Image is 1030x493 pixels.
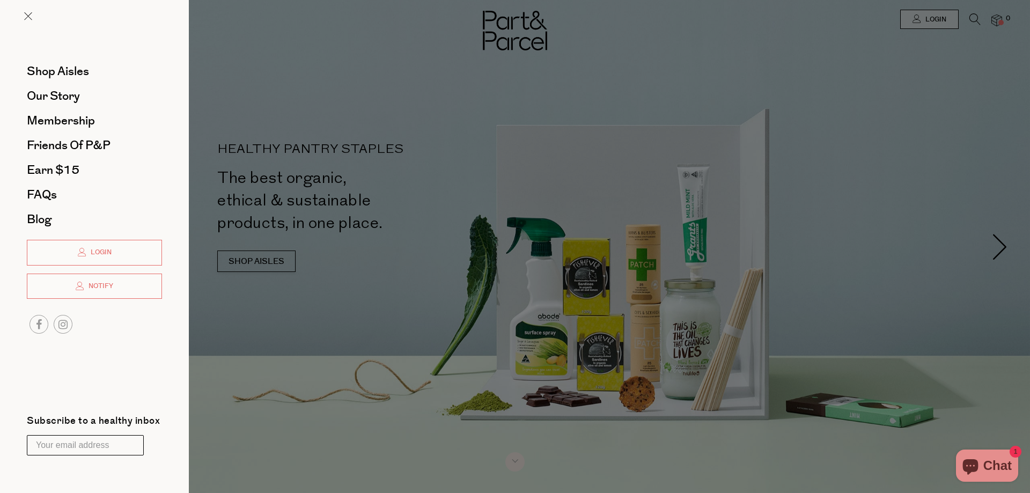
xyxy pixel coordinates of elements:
[27,189,162,201] a: FAQs
[27,87,80,105] span: Our Story
[27,211,51,228] span: Blog
[27,90,162,102] a: Our Story
[88,248,112,257] span: Login
[27,139,162,151] a: Friends of P&P
[27,214,162,225] a: Blog
[27,435,144,455] input: Your email address
[27,164,162,176] a: Earn $15
[27,274,162,299] a: Notify
[27,416,160,430] label: Subscribe to a healthy inbox
[27,137,111,154] span: Friends of P&P
[27,161,79,179] span: Earn $15
[86,282,113,291] span: Notify
[27,115,162,127] a: Membership
[27,186,57,203] span: FAQs
[27,63,89,80] span: Shop Aisles
[953,450,1021,484] inbox-online-store-chat: Shopify online store chat
[27,65,162,77] a: Shop Aisles
[27,240,162,266] a: Login
[27,112,95,129] span: Membership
